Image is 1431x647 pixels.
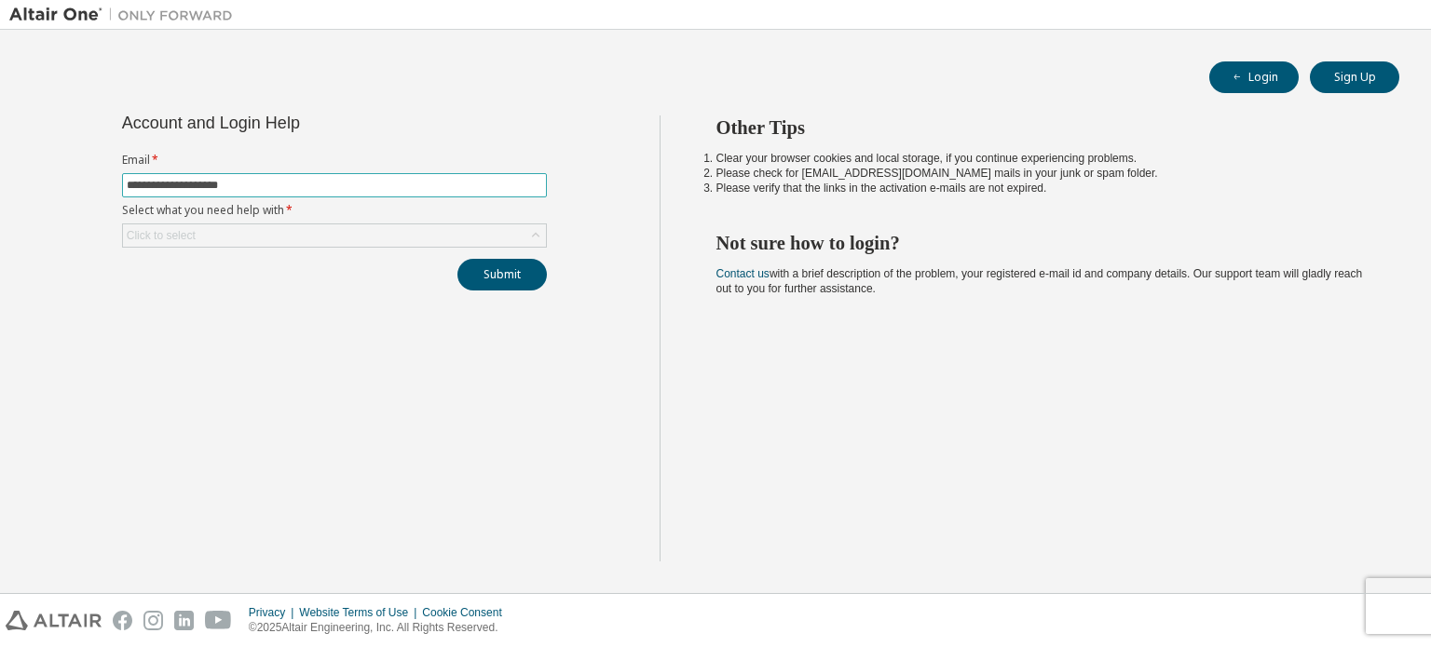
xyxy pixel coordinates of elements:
[716,181,1367,195] li: Please verify that the links in the activation e-mails are not expired.
[122,203,547,218] label: Select what you need help with
[422,605,512,620] div: Cookie Consent
[9,6,242,24] img: Altair One
[122,115,462,130] div: Account and Login Help
[113,611,132,630] img: facebook.svg
[127,228,196,243] div: Click to select
[716,267,1363,295] span: with a brief description of the problem, your registered e-mail id and company details. Our suppo...
[205,611,232,630] img: youtube.svg
[716,151,1367,166] li: Clear your browser cookies and local storage, if you continue experiencing problems.
[122,153,547,168] label: Email
[716,166,1367,181] li: Please check for [EMAIL_ADDRESS][DOMAIN_NAME] mails in your junk or spam folder.
[457,259,547,290] button: Submit
[299,605,422,620] div: Website Terms of Use
[174,611,194,630] img: linkedin.svg
[249,605,299,620] div: Privacy
[1310,61,1399,93] button: Sign Up
[249,620,513,636] p: © 2025 Altair Engineering, Inc. All Rights Reserved.
[716,231,1367,255] h2: Not sure how to login?
[716,267,770,280] a: Contact us
[6,611,102,630] img: altair_logo.svg
[143,611,163,630] img: instagram.svg
[716,115,1367,140] h2: Other Tips
[123,224,546,247] div: Click to select
[1209,61,1299,93] button: Login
